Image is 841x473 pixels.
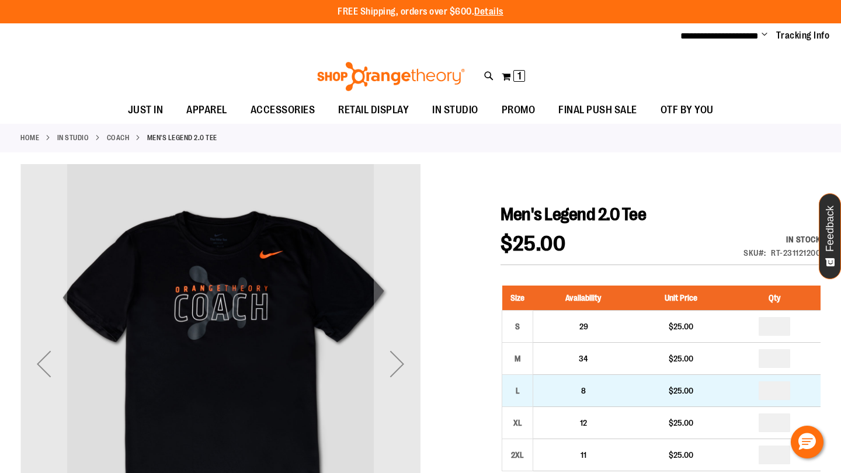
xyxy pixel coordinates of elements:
div: 2XL [509,446,526,464]
a: PROMO [490,97,547,124]
span: Men's Legend 2.0 Tee [501,204,646,224]
span: $25.00 [501,232,565,256]
p: FREE Shipping, orders over $600. [338,5,503,19]
div: L [509,382,526,399]
div: $25.00 [640,417,722,429]
span: 8 [581,386,586,395]
a: Coach [107,133,130,143]
span: ACCESSORIES [251,97,315,123]
th: Availability [533,286,634,311]
span: APPAREL [186,97,227,123]
span: Feedback [825,206,836,252]
a: OTF BY YOU [649,97,725,124]
div: $25.00 [640,353,722,364]
div: XL [509,414,526,432]
div: RT-231121200 [771,247,821,259]
img: Shop Orangetheory [315,62,467,91]
a: JUST IN [116,97,175,124]
span: RETAIL DISPLAY [338,97,409,123]
button: Feedback - Show survey [819,193,841,279]
span: 1 [517,70,522,82]
button: Account menu [762,30,767,41]
span: PROMO [502,97,536,123]
strong: Men's Legend 2.0 Tee [147,133,217,143]
span: 34 [579,354,588,363]
a: Home [20,133,39,143]
div: Availability [743,234,821,245]
div: $25.00 [640,449,722,461]
th: Qty [728,286,821,311]
div: M [509,350,526,367]
span: OTF BY YOU [661,97,714,123]
strong: SKU [743,248,766,258]
a: ACCESSORIES [239,97,327,124]
a: APPAREL [175,97,239,124]
span: 12 [580,418,587,427]
a: IN STUDIO [57,133,89,143]
span: JUST IN [128,97,164,123]
span: FINAL PUSH SALE [558,97,637,123]
div: S [509,318,526,335]
a: Details [474,6,503,17]
a: FINAL PUSH SALE [547,97,649,124]
span: 11 [581,450,586,460]
span: 29 [579,322,588,331]
a: Tracking Info [776,29,830,42]
span: IN STUDIO [432,97,478,123]
a: RETAIL DISPLAY [326,97,420,124]
div: In stock [743,234,821,245]
th: Unit Price [634,286,728,311]
div: $25.00 [640,321,722,332]
th: Size [502,286,533,311]
button: Hello, have a question? Let’s chat. [791,426,823,458]
a: IN STUDIO [420,97,490,123]
div: $25.00 [640,385,722,397]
